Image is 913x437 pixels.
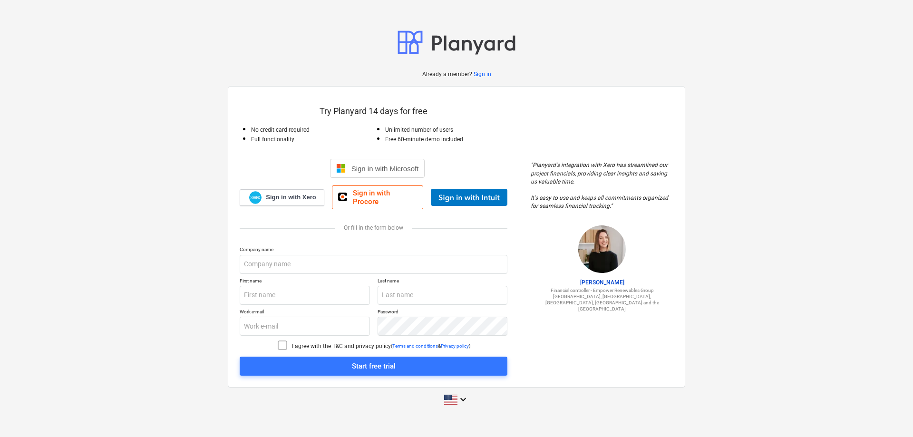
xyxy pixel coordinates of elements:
span: Sign in with Procore [353,189,417,206]
a: Sign in with Procore [332,185,423,209]
input: First name [240,286,370,305]
p: No credit card required [251,126,374,134]
img: Xero logo [249,191,262,204]
input: Work e-mail [240,317,370,336]
p: Try Planyard 14 days for free [240,106,507,117]
a: Terms and conditions [392,343,438,349]
span: Sign in with Xero [266,193,316,202]
div: Start free trial [352,360,396,372]
p: Free 60-minute demo included [385,136,508,144]
button: Start free trial [240,357,507,376]
p: Company name [240,246,507,254]
img: Microsoft logo [336,164,346,173]
p: " Planyard's integration with Xero has streamlined our project financials, providing clear insigh... [531,161,673,210]
p: Full functionality [251,136,374,144]
p: Password [378,309,508,317]
a: Privacy policy [441,343,469,349]
p: First name [240,278,370,286]
a: Sign in with Xero [240,189,324,206]
p: Unlimited number of users [385,126,508,134]
p: [GEOGRAPHIC_DATA], [GEOGRAPHIC_DATA], [GEOGRAPHIC_DATA], [GEOGRAPHIC_DATA] and the [GEOGRAPHIC_DATA] [531,293,673,312]
p: Last name [378,278,508,286]
input: Last name [378,286,508,305]
p: Financial controller - Empower Renewables Group [531,287,673,293]
div: Or fill in the form below [240,224,507,231]
p: Already a member? [422,70,474,78]
img: Sharon Brown [578,225,626,273]
i: keyboard_arrow_down [457,394,469,405]
p: I agree with the T&C and privacy policy [292,342,391,350]
span: Sign in with Microsoft [351,165,419,173]
p: Work e-mail [240,309,370,317]
input: Company name [240,255,507,274]
p: [PERSON_NAME] [531,279,673,287]
p: ( & ) [391,343,470,349]
a: Sign in [474,70,491,78]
